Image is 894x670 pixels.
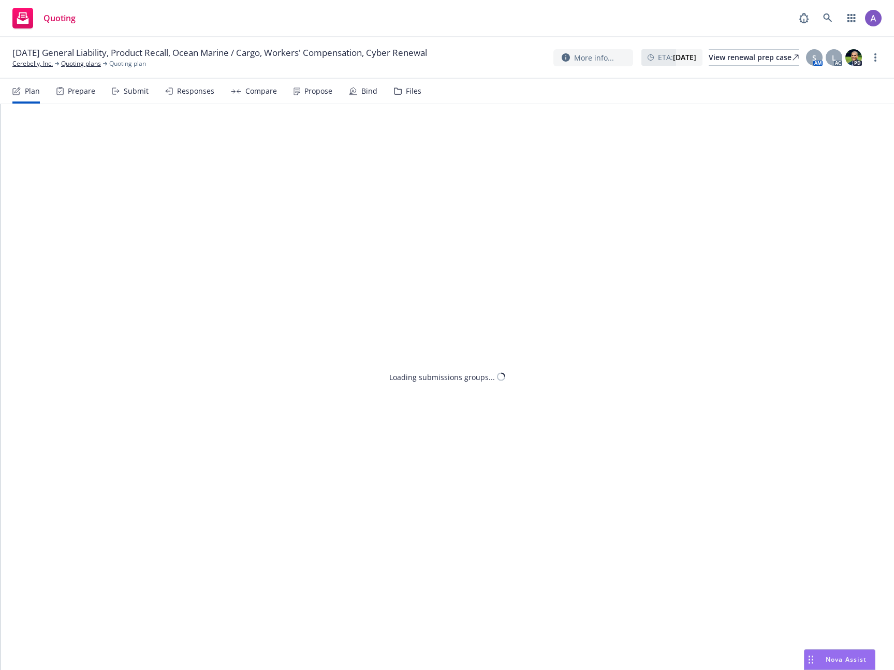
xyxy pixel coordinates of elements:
button: Nova Assist [804,649,875,670]
span: ETA : [658,52,696,63]
div: Propose [304,87,332,95]
div: Plan [25,87,40,95]
a: Switch app [841,8,862,28]
div: Loading submissions groups... [389,371,495,382]
span: Quoting plan [109,59,146,68]
div: Prepare [68,87,95,95]
a: Quoting plans [61,59,101,68]
a: Cerebelly, Inc. [12,59,53,68]
div: Bind [361,87,377,95]
img: photo [865,10,882,26]
div: Files [406,87,421,95]
a: Quoting [8,4,80,33]
strong: [DATE] [673,52,696,62]
div: View renewal prep case [709,50,799,65]
a: View renewal prep case [709,49,799,66]
button: More info... [553,49,633,66]
span: [DATE] General Liability, Product Recall, Ocean Marine / Cargo, Workers' Compensation, Cyber Renewal [12,47,427,59]
div: Compare [245,87,277,95]
span: S [812,52,816,63]
img: photo [845,49,862,66]
a: more [869,51,882,64]
a: Search [817,8,838,28]
span: Nova Assist [826,655,867,664]
span: Quoting [43,14,76,22]
a: Report a Bug [794,8,814,28]
span: More info... [574,52,614,63]
span: L [832,52,836,63]
div: Responses [177,87,214,95]
div: Drag to move [804,650,817,669]
div: Submit [124,87,149,95]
